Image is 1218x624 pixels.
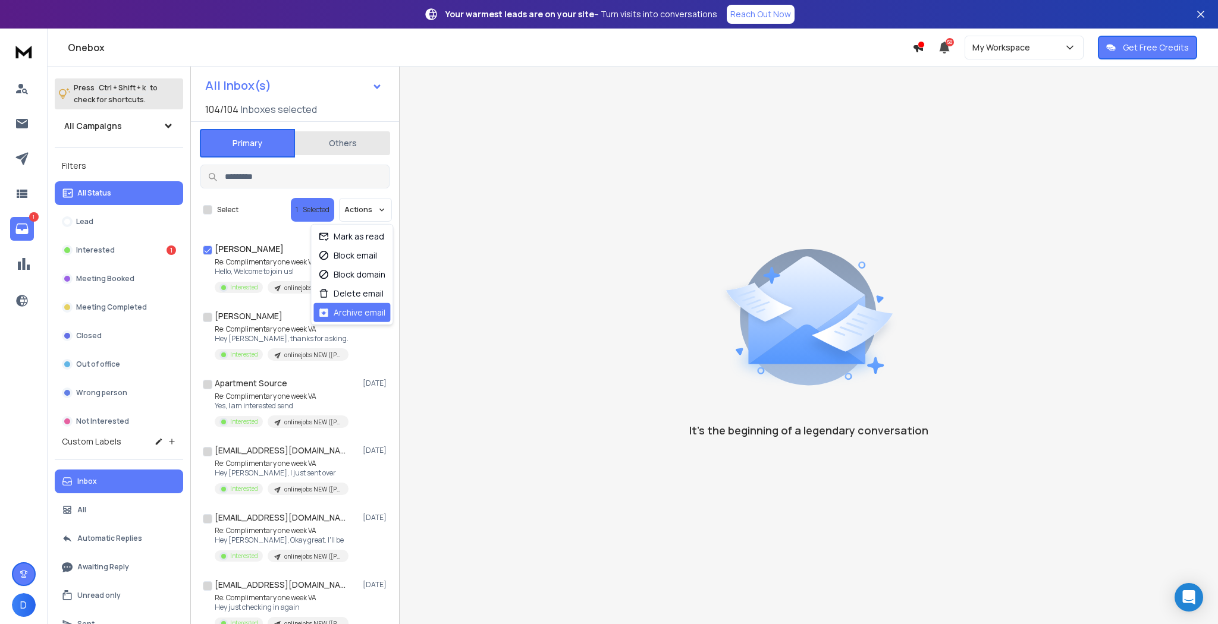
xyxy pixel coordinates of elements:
[303,205,329,215] p: Selected
[76,360,120,369] p: Out of office
[215,377,287,389] h1: Apartment Source
[205,80,271,92] h1: All Inbox(s)
[97,81,147,94] span: Ctrl + Shift + k
[730,8,791,20] p: Reach Out Now
[76,388,127,398] p: Wrong person
[230,417,258,426] p: Interested
[200,129,295,157] button: Primary
[215,593,349,603] p: Re: Complimentary one week VA
[230,283,258,292] p: Interested
[215,468,349,478] p: Hey [PERSON_NAME], I just sent over
[77,505,86,515] p: All
[318,231,384,242] div: Mark as read
[77,591,121,600] p: Unread only
[215,459,349,468] p: Re: Complimentary one week VA
[445,8,717,20] p: – Turn visits into conversations
[215,445,346,456] h1: [EMAIL_ADDRESS][DOMAIN_NAME]
[76,217,93,226] p: Lead
[76,302,147,312] p: Meeting Completed
[76,331,102,341] p: Closed
[68,40,912,55] h1: Onebox
[64,120,122,132] h1: All Campaigns
[12,40,36,62] img: logo
[76,245,115,255] p: Interested
[77,562,129,572] p: Awaiting Reply
[76,417,129,426] p: Not Interested
[1175,583,1203,612] div: Open Intercom Messenger
[205,102,238,116] span: 104 / 104
[74,82,158,106] p: Press to check for shortcuts.
[230,551,258,560] p: Interested
[55,157,183,174] h3: Filters
[215,526,349,535] p: Re: Complimentary one week VA
[12,593,36,617] span: D
[284,552,341,561] p: onlinejobs NEW ([PERSON_NAME] add to this one)
[445,8,594,20] strong: Your warmest leads are on your site
[215,392,349,401] p: Re: Complimentary one week VA
[215,512,346,524] h1: [EMAIL_ADDRESS][DOMAIN_NAME]
[241,102,317,116] h3: Inboxes selected
[363,446,390,455] p: [DATE]
[296,205,298,215] span: 1
[363,379,390,388] p: [DATE]
[215,603,349,612] p: Hey just checking in again
[29,212,39,222] p: 1
[284,351,341,360] p: onlinejobs NEW ([PERSON_NAME] add to this one)
[318,269,385,281] div: Block domain
[1123,42,1189,53] p: Get Free Credits
[972,42,1035,53] p: My Workspace
[215,579,346,591] h1: [EMAIL_ADDRESS][DOMAIN_NAME]
[167,245,176,255] div: 1
[344,205,372,215] p: Actions
[215,401,349,411] p: Yes, I am interested send
[77,188,111,198] p: All Status
[318,288,384,300] div: Delete email
[295,130,390,156] button: Others
[318,307,385,319] div: Archive email
[215,334,349,343] p: Hey [PERSON_NAME], thanks for asking.
[230,484,258,493] p: Interested
[318,250,377,261] div: Block email
[62,436,121,447] h3: Custom Labels
[215,324,349,334] p: Re: Complimentary one week VA
[217,205,238,215] label: Select
[689,422,928,439] p: It’s the beginning of a legendary conversation
[230,350,258,359] p: Interested
[946,38,954,46] span: 50
[284,485,341,494] p: onlinejobs NEW ([PERSON_NAME] add to this one)
[77,534,142,543] p: Automatic Replies
[77,477,97,486] p: Inbox
[215,257,349,267] p: Re: Complimentary one week VA
[363,580,390,590] p: [DATE]
[284,283,341,292] p: onlinejobs NEW ([PERSON_NAME] add to this one)
[284,418,341,427] p: onlinejobs NEW ([PERSON_NAME] add to this one)
[363,513,390,522] p: [DATE]
[215,243,284,255] h1: [PERSON_NAME]
[76,274,134,283] p: Meeting Booked
[215,535,349,545] p: Hey [PERSON_NAME], Okay great. I'll be
[215,310,282,322] h1: [PERSON_NAME]
[215,267,349,276] p: Hello, Welcome to join us!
